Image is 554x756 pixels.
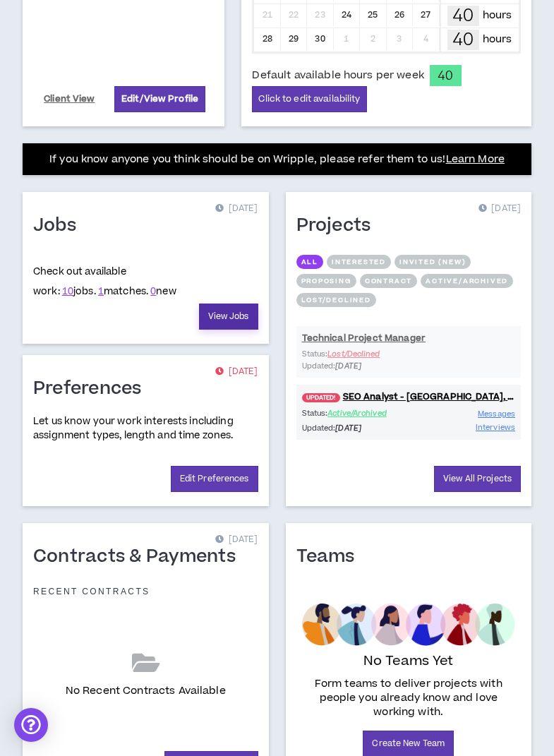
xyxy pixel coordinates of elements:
button: Click to edit availability [252,86,366,112]
span: jobs. [62,284,96,299]
span: Messages [478,409,515,419]
p: [DATE] [215,533,258,547]
button: Proposing [296,274,356,288]
button: Invited (new) [395,255,471,269]
a: Messages [478,407,515,421]
span: matches. [98,284,148,299]
i: [DATE] [335,423,361,433]
div: Open Intercom Messenger [14,708,48,742]
a: 10 [62,284,73,299]
a: UPDATED!SEO Analyst - [GEOGRAPHIC_DATA], [GEOGRAPHIC_DATA] [296,390,522,404]
span: Default available hours per week [252,68,423,83]
p: hours [483,32,512,47]
h1: Projects [296,215,382,237]
p: If you know anyone you think should be on Wripple, please refer them to us! [49,151,505,168]
button: Lost/Declined [296,293,376,307]
p: No Teams Yet [363,652,454,671]
p: [DATE] [215,202,258,216]
a: Learn More [446,152,505,167]
p: Updated: [302,422,409,434]
p: Status: [302,407,409,419]
img: empty [302,604,516,646]
p: Form teams to deliver projects with people you already know and love working with. [302,677,516,719]
a: View Jobs [199,304,258,330]
button: Interested [327,255,391,269]
h1: Jobs [33,215,87,237]
a: Edit Preferences [171,466,258,492]
h1: Preferences [33,378,152,400]
button: Active/Archived [421,274,513,288]
p: [DATE] [478,202,521,216]
span: Active/Archived [327,408,387,419]
p: [DATE] [215,365,258,379]
h1: Teams [296,546,366,568]
p: Let us know your work interests including assignment types, length and time zones. [33,414,258,444]
a: 0 [150,284,156,299]
a: Client View [42,87,97,112]
span: Interviews [476,422,515,433]
p: No Recent Contracts Available [66,683,226,699]
h1: Contracts & Payments [33,546,246,568]
button: Contract [360,274,417,288]
span: UPDATED! [302,393,340,402]
a: 1 [98,284,104,299]
p: hours [483,8,512,23]
button: All [296,255,323,269]
p: Check out available work: [33,265,176,299]
a: View All Projects [434,466,521,492]
a: Interviews [476,421,515,434]
span: new [150,284,176,299]
a: Edit/View Profile [114,86,206,112]
p: Recent Contracts [33,586,150,597]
